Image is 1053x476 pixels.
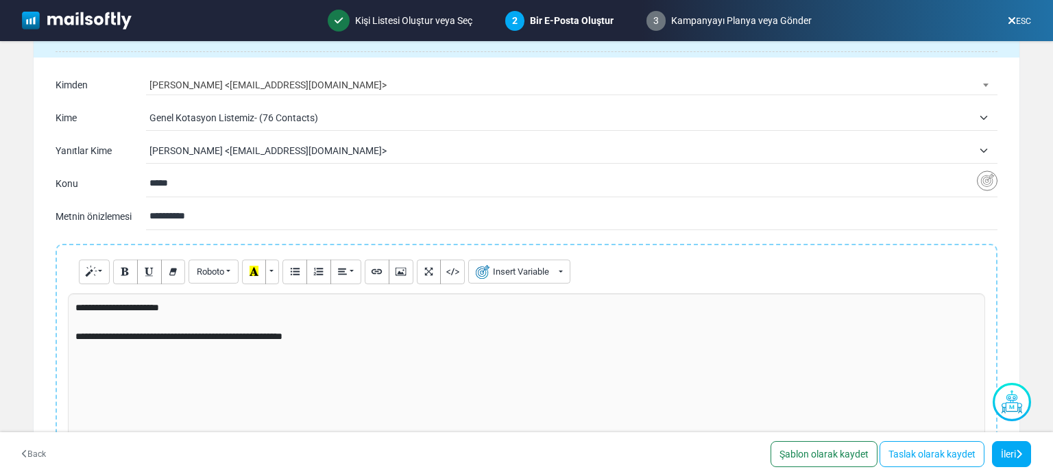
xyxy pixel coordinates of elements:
button: Full Screen [417,260,441,284]
button: Font Family [189,260,238,284]
button: Link (CTRL+K) [365,260,389,284]
button: Style [79,260,110,284]
div: Kime [56,111,124,125]
button: Code View [440,260,465,284]
div: Yanıtlar Kime [56,144,124,158]
button: Underline (CTRL+U) [137,260,162,284]
button: Remove Font Style (CTRL+\) [161,260,186,284]
button: Bold (CTRL+B) [113,260,138,284]
img: Yapay Zeka Asistanı [993,383,1031,421]
button: Unordered list (CTRL+SHIFT+NUM7) [282,260,307,284]
span: Roboto [197,266,224,277]
span: Genel Kotasyon Listemiz- (76 Contacts) [149,110,973,126]
button: Recent Color [242,260,267,284]
button: Picture [389,260,413,284]
button: Paragraph [330,260,361,284]
img: variable-target.svg [476,265,489,279]
a: Back [22,448,46,460]
img: Insert Variable [977,171,997,192]
button: More Color [265,260,279,284]
img: mailsoftly_white_logo.svg [22,12,132,29]
div: Konu [56,177,124,191]
span: Volkan Değirmenci <volkan@algodon.com.tr> [149,75,993,95]
span: Volkan Değirmenci <volkan@algodon.com.tr> [149,138,997,163]
a: Taslak olarak kaydet [880,441,984,467]
span: 2 [512,15,518,26]
a: İleri [992,441,1031,467]
div: Kimden [56,78,124,92]
div: Metnin önizlemesi [56,210,124,224]
button: Insert Variable [468,260,570,284]
span: Volkan Değirmenci <volkan@algodon.com.tr> [149,142,973,159]
a: Şablon olarak kaydet [771,441,877,467]
button: Ordered list (CTRL+SHIFT+NUM8) [306,260,331,284]
span: Genel Kotasyon Listemiz- (76 Contacts) [149,105,997,130]
span: 3 [646,11,666,31]
a: ESC [1008,16,1031,26]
